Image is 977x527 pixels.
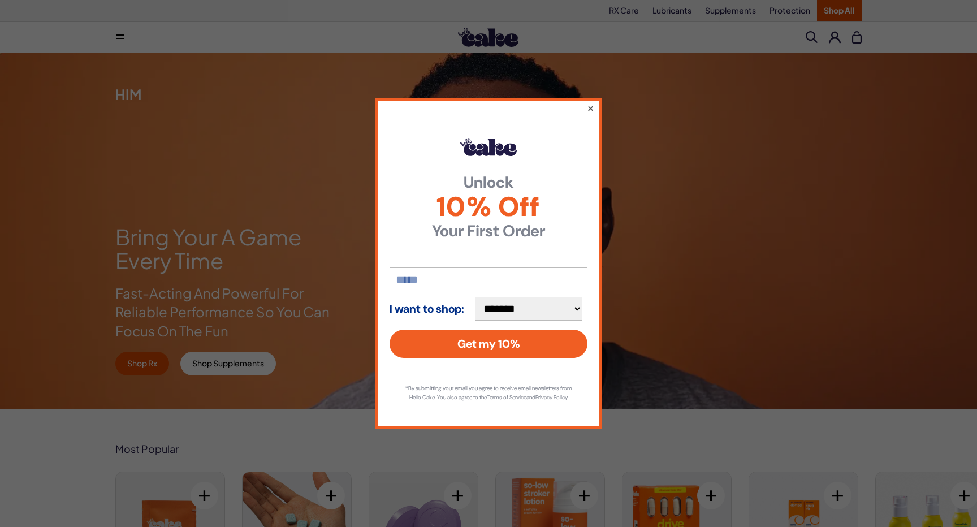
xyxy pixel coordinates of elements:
[390,193,587,221] span: 10% Off
[390,175,587,191] strong: Unlock
[487,394,526,401] a: Terms of Service
[390,303,464,315] strong: I want to shop:
[390,223,587,239] strong: Your First Order
[535,394,567,401] a: Privacy Policy
[460,138,517,156] img: Hello Cake
[390,330,587,358] button: Get my 10%
[587,101,594,115] button: ×
[401,384,576,402] p: *By submitting your email you agree to receive email newsletters from Hello Cake. You also agree ...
